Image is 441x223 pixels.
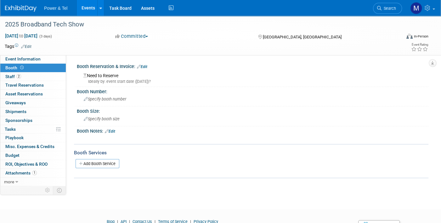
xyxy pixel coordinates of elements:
[19,65,25,70] span: Booth not reserved yet
[137,65,147,69] a: Edit
[4,179,14,184] span: more
[410,2,422,14] img: Madalyn Bobbitt
[18,33,24,38] span: to
[0,151,66,160] a: Budget
[0,64,66,72] a: Booth
[5,127,16,132] span: Tasks
[84,97,126,101] span: Specify booth number
[0,169,66,177] a: Attachments1
[411,43,428,46] div: Event Rating
[76,159,119,168] a: Add Booth Service
[0,72,66,81] a: Staff2
[5,65,25,70] span: Booth
[84,117,120,121] span: Specify booth size
[77,126,428,134] div: Booth Notes:
[77,106,428,114] div: Booth Size:
[5,144,54,149] span: Misc. Expenses & Credits
[32,170,37,175] span: 1
[5,5,37,12] img: ExhibitDay
[5,83,44,88] span: Travel Reservations
[414,34,428,39] div: In-Person
[406,34,413,39] img: Format-Inperson.png
[105,129,115,134] a: Edit
[44,6,67,11] span: Power & Tel
[0,99,66,107] a: Giveaways
[366,33,428,42] div: Event Format
[5,109,26,114] span: Shipments
[16,74,21,79] span: 2
[113,33,150,40] button: Committed
[77,62,428,70] div: Booth Reservation & Invoice:
[0,81,66,89] a: Travel Reservations
[0,90,66,98] a: Asset Reservations
[0,55,66,63] a: Event Information
[53,186,66,194] td: Toggle Event Tabs
[77,87,428,95] div: Booth Number:
[0,160,66,169] a: ROI, Objectives & ROO
[5,56,41,61] span: Event Information
[0,142,66,151] a: Misc. Expenses & Credits
[39,34,52,38] span: (3 days)
[5,91,43,96] span: Asset Reservations
[5,162,48,167] span: ROI, Objectives & ROO
[0,125,66,134] a: Tasks
[5,170,37,175] span: Attachments
[5,43,31,49] td: Tags
[5,100,26,105] span: Giveaways
[82,71,424,84] div: Need to Reserve
[5,135,24,140] span: Playbook
[0,178,66,186] a: more
[5,33,38,39] span: [DATE] [DATE]
[382,6,396,11] span: Search
[83,79,424,84] div: Ideally by: event start date ([DATE])?
[21,44,31,49] a: Edit
[373,3,402,14] a: Search
[5,153,20,158] span: Budget
[0,107,66,116] a: Shipments
[263,35,342,39] span: [GEOGRAPHIC_DATA], [GEOGRAPHIC_DATA]
[0,116,66,125] a: Sponsorships
[74,149,428,156] div: Booth Services
[5,74,21,79] span: Staff
[42,186,53,194] td: Personalize Event Tab Strip
[3,19,392,30] div: 2025 Broadband Tech Show
[5,118,32,123] span: Sponsorships
[0,134,66,142] a: Playbook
